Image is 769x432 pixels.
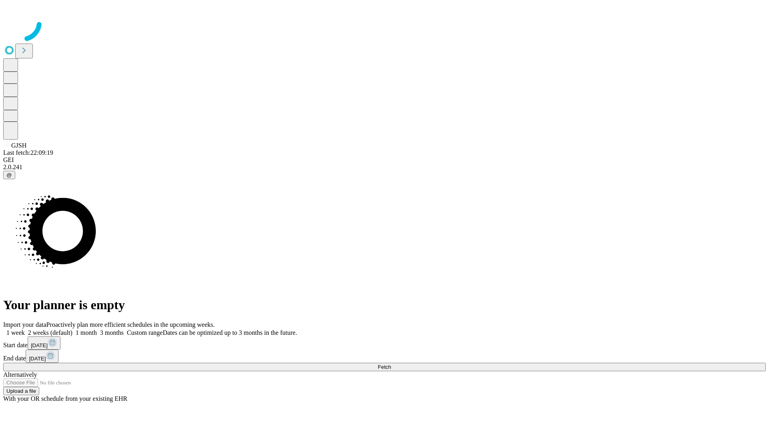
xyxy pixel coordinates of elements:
[3,363,766,371] button: Fetch
[3,371,37,378] span: Alternatively
[3,336,766,350] div: Start date
[76,329,97,336] span: 1 month
[3,395,127,402] span: With your OR schedule from your existing EHR
[29,356,46,362] span: [DATE]
[3,149,53,156] span: Last fetch: 22:09:19
[6,172,12,178] span: @
[28,336,60,350] button: [DATE]
[26,350,58,363] button: [DATE]
[163,329,297,336] span: Dates can be optimized up to 3 months in the future.
[28,329,72,336] span: 2 weeks (default)
[6,329,25,336] span: 1 week
[127,329,163,336] span: Custom range
[11,142,26,149] span: GJSH
[3,156,766,164] div: GEI
[3,298,766,312] h1: Your planner is empty
[31,342,48,348] span: [DATE]
[3,321,46,328] span: Import your data
[3,387,39,395] button: Upload a file
[3,171,15,179] button: @
[46,321,215,328] span: Proactively plan more efficient schedules in the upcoming weeks.
[3,350,766,363] div: End date
[3,164,766,171] div: 2.0.241
[100,329,124,336] span: 3 months
[378,364,391,370] span: Fetch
